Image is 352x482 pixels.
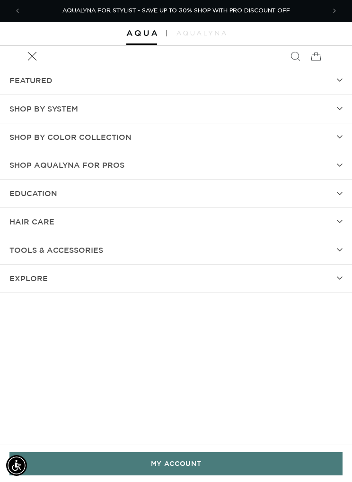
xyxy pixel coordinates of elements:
span: TOOLS & ACCESSORIES [9,243,103,257]
span: Shop by Color Collection [9,130,132,144]
span: SHOP BY SYSTEM [9,102,78,116]
button: Previous announcement [7,0,28,21]
span: EDUCATION [9,187,57,200]
span: AQUALYNA FOR STYLIST - SAVE UP TO 30% SHOP WITH PRO DISCOUNT OFF [62,8,290,13]
summary: Search [285,46,306,67]
span: hAIR CARE [9,215,54,229]
iframe: Chat Widget [305,437,352,482]
span: FEATURED [9,74,53,87]
a: MY ACCOUNT [9,452,343,475]
span: EXPLORE [9,272,48,285]
div: Accessibility Menu [6,455,27,476]
button: Next announcement [324,0,345,21]
img: aqualyna.com [176,31,226,35]
img: Aqua Hair Extensions [126,30,157,36]
summary: Menu [22,46,43,67]
span: Shop AquaLyna for Pros [9,158,124,172]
